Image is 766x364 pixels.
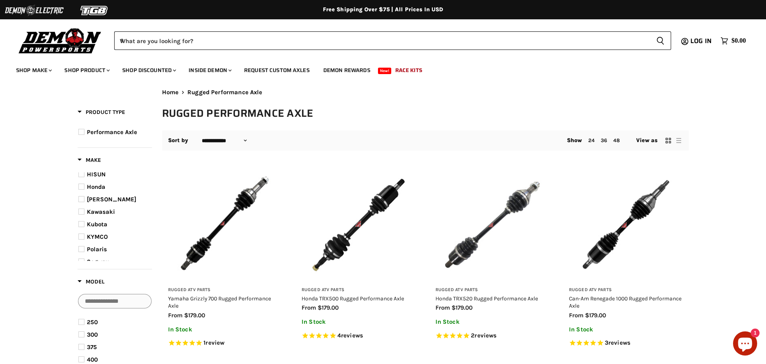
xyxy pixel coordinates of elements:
[87,258,109,265] span: Segway
[435,318,549,325] p: In Stock
[168,287,282,293] h3: Rugged ATV Parts
[78,278,105,288] button: Filter by Model
[717,35,750,47] a: $0.00
[87,356,98,363] span: 400
[687,37,717,45] a: Log in
[58,62,115,79] a: Shop Product
[675,136,683,145] button: list view
[389,62,428,79] a: Race Kits
[318,304,339,311] span: $179.00
[87,171,106,178] span: HISUN
[569,168,683,281] img: Can-Am Renegade 1000 Rugged Performance Axle
[731,37,746,45] span: $0.00
[87,318,98,326] span: 250
[203,339,224,346] span: 1 reviews
[588,137,595,143] a: 24
[168,168,282,281] img: Yamaha Grizzly 700 Rugged Performance Axle
[569,287,683,293] h3: Rugged ATV Parts
[302,287,415,293] h3: Rugged ATV Parts
[168,295,271,309] a: Yamaha Grizzly 700 Rugged Performance Axle
[636,137,658,144] span: View as
[183,62,236,79] a: Inside Demon
[435,287,549,293] h3: Rugged ATV Parts
[435,295,538,302] a: Honda TRX520 Rugged Performance Axle
[302,304,316,311] span: from
[452,304,472,311] span: $179.00
[116,62,181,79] a: Shop Discounted
[87,343,97,351] span: 375
[608,339,630,346] span: reviews
[341,332,363,339] span: reviews
[87,331,98,338] span: 300
[168,339,282,347] span: Rated 5.0 out of 5 stars 1 reviews
[114,31,650,50] input: When autocomplete results are available use up and down arrows to review and enter to select
[184,312,205,319] span: $179.00
[87,128,137,136] span: Performance Axle
[187,89,262,96] span: Rugged Performance Axle
[78,108,125,118] button: Filter by Product Type
[4,3,64,18] img: Demon Electric Logo 2
[78,109,125,116] span: Product Type
[302,332,415,340] span: Rated 5.0 out of 5 stars 4 reviews
[337,332,363,339] span: 4 reviews
[62,6,705,13] div: Free Shipping Over $75 | All Prices In USD
[569,312,583,319] span: from
[238,62,316,79] a: Request Custom Axles
[435,332,549,340] span: Rated 5.0 out of 5 stars 2 reviews
[16,26,104,55] img: Demon Powersports
[378,68,392,74] span: New!
[78,156,101,166] button: Filter by Make
[87,233,108,240] span: KYMCO
[10,59,744,79] ul: Main menu
[87,183,105,190] span: Honda
[78,157,101,163] span: Make
[731,331,760,358] inbox-online-store-chat: Shopify online store chat
[64,3,125,18] img: TGB Logo 2
[471,332,497,339] span: 2 reviews
[162,89,179,96] a: Home
[585,312,606,319] span: $179.00
[87,196,136,203] span: [PERSON_NAME]
[474,332,497,339] span: reviews
[650,31,671,50] button: Search
[302,168,415,281] img: Honda TRX500 Rugged Performance Axle
[435,304,450,311] span: from
[605,339,630,346] span: 3 reviews
[613,137,620,143] a: 48
[162,130,689,151] nav: Collection utilities
[87,246,107,253] span: Polaris
[302,295,404,302] a: Honda TRX500 Rugged Performance Axle
[10,62,57,79] a: Shop Make
[317,62,376,79] a: Demon Rewards
[168,137,189,144] label: Sort by
[168,312,183,319] span: from
[87,221,107,228] span: Kubota
[435,168,549,281] img: Honda TRX520 Rugged Performance Axle
[114,31,671,50] form: Product
[205,339,224,346] span: review
[664,136,672,145] button: grid view
[601,137,607,143] a: 36
[78,294,152,308] input: Search Options
[569,295,682,309] a: Can-Am Renegade 1000 Rugged Performance Axle
[168,326,282,333] p: In Stock
[302,318,415,325] p: In Stock
[78,278,105,285] span: Model
[569,339,683,347] span: Rated 5.0 out of 5 stars 3 reviews
[690,36,712,46] span: Log in
[87,208,115,215] span: Kawasaki
[567,137,582,144] span: Show
[162,107,689,120] h1: Rugged Performance Axle
[569,326,683,333] p: In Stock
[162,89,689,96] nav: Breadcrumbs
